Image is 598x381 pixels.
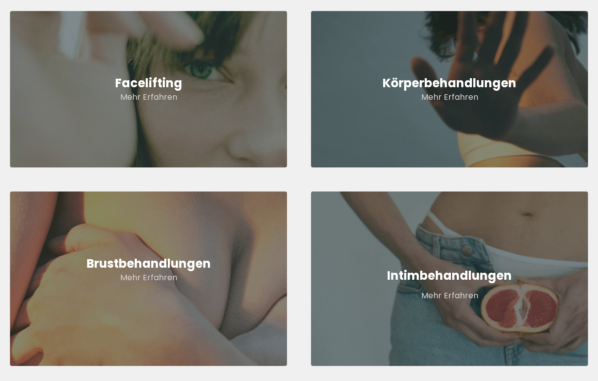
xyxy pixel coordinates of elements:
a: FaceliftingMehr Erfahren [10,11,287,167]
a: KörperbehandlungenMehr Erfahren [311,11,588,167]
p: Mehr Erfahren [311,290,588,302]
a: IntimbehandlungenMehr Erfahren [311,192,588,366]
h3: Körperbehandlungen [311,75,588,91]
h5: Intimbehandlungen [311,268,588,284]
a: BrustbehandlungenMehr Erfahren [10,192,287,366]
h4: Brustbehandlungen [10,256,287,272]
p: Mehr Erfahren [10,91,287,103]
p: Mehr Erfahren [311,91,588,103]
p: Mehr Erfahren [10,272,287,284]
h2: Facelifting [10,75,287,91]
